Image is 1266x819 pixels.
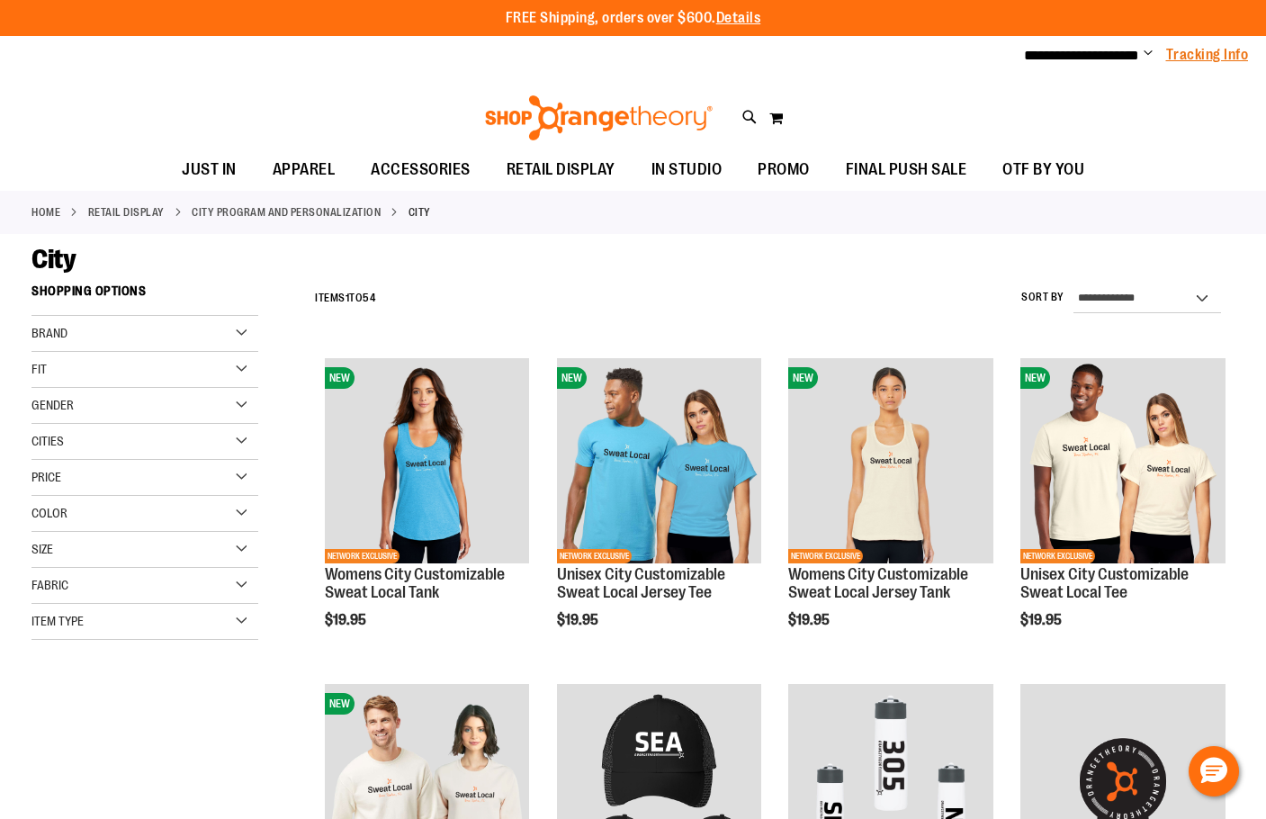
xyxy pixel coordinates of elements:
span: NEW [325,367,355,389]
a: Details [716,10,761,26]
a: City Customizable Perfect Racerback TankNEWNETWORK EXCLUSIVE [325,358,530,566]
a: APPAREL [255,149,354,191]
label: Sort By [1021,290,1064,305]
img: Unisex City Customizable Fine Jersey Tee [557,358,762,563]
span: $19.95 [557,612,601,628]
div: product [548,349,771,674]
span: RETAIL DISPLAY [507,149,615,190]
img: Shop Orangetheory [482,95,715,140]
a: PROMO [740,149,828,191]
span: Fit [31,362,47,376]
span: 1 [346,292,350,304]
a: JUST IN [164,149,255,191]
span: $19.95 [325,612,369,628]
span: NETWORK EXCLUSIVE [1020,549,1095,563]
span: FINAL PUSH SALE [846,149,967,190]
div: product [1011,349,1235,674]
img: City Customizable Perfect Racerback Tank [325,358,530,563]
img: Image of Unisex City Customizable Very Important Tee [1020,358,1226,563]
span: PROMO [758,149,810,190]
span: $19.95 [788,612,832,628]
span: Item Type [31,614,84,628]
span: ACCESSORIES [371,149,471,190]
span: $19.95 [1020,612,1064,628]
strong: Shopping Options [31,275,258,316]
h2: Items to [315,284,375,312]
a: Unisex City Customizable Fine Jersey TeeNEWNETWORK EXCLUSIVE [557,358,762,566]
strong: City [409,204,431,220]
span: Cities [31,434,64,448]
a: OTF BY YOU [984,149,1102,191]
span: Fabric [31,578,68,592]
span: Brand [31,326,67,340]
a: FINAL PUSH SALE [828,149,985,191]
a: Unisex City Customizable Sweat Local Tee [1020,565,1189,601]
span: City [31,244,76,274]
a: Unisex City Customizable Sweat Local Jersey Tee [557,565,725,601]
span: IN STUDIO [651,149,723,190]
span: NEW [1020,367,1050,389]
a: IN STUDIO [633,149,741,191]
a: Tracking Info [1166,45,1249,65]
a: CITY PROGRAM AND PERSONALIZATION [192,204,381,220]
a: Image of Unisex City Customizable Very Important TeeNEWNETWORK EXCLUSIVE [1020,358,1226,566]
span: NEW [557,367,587,389]
span: NETWORK EXCLUSIVE [557,549,632,563]
span: 54 [363,292,375,304]
span: NETWORK EXCLUSIVE [325,549,400,563]
div: product [316,349,539,674]
span: Size [31,542,53,556]
a: RETAIL DISPLAY [489,149,633,190]
a: Womens City Customizable Sweat Local Jersey Tank [788,565,968,601]
span: Color [31,506,67,520]
span: NEW [325,693,355,715]
span: NEW [788,367,818,389]
a: City Customizable Jersey Racerback TankNEWNETWORK EXCLUSIVE [788,358,993,566]
p: FREE Shipping, orders over $600. [506,8,761,29]
span: Gender [31,398,74,412]
span: NETWORK EXCLUSIVE [788,549,863,563]
a: RETAIL DISPLAY [88,204,165,220]
span: APPAREL [273,149,336,190]
button: Hello, have a question? Let’s chat. [1189,746,1239,796]
a: Home [31,204,60,220]
a: Womens City Customizable Sweat Local Tank [325,565,505,601]
button: Account menu [1144,46,1153,64]
img: City Customizable Jersey Racerback Tank [788,358,993,563]
span: OTF BY YOU [1002,149,1084,190]
a: ACCESSORIES [353,149,489,191]
div: product [779,349,1002,674]
span: JUST IN [182,149,237,190]
span: Price [31,470,61,484]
